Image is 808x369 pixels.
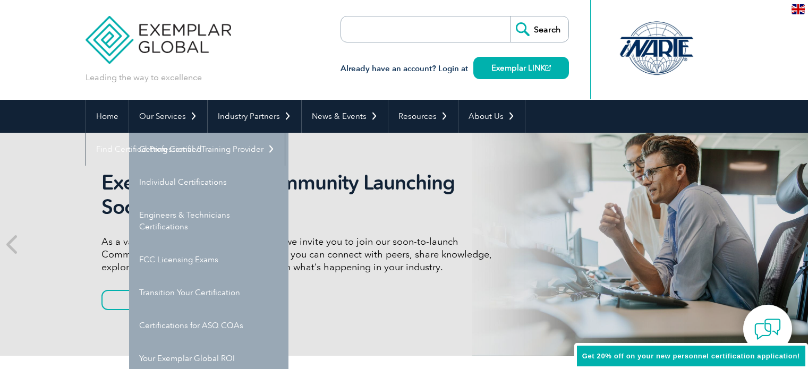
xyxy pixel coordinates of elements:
h2: Exemplar Global Community Launching Soon [101,170,500,219]
img: open_square.png [545,65,551,71]
a: FCC Licensing Exams [129,243,288,276]
input: Search [510,16,568,42]
a: About Us [458,100,525,133]
a: Industry Partners [208,100,301,133]
a: Transition Your Certification [129,276,288,309]
a: Home [86,100,129,133]
a: Individual Certifications [129,166,288,199]
a: Certifications for ASQ CQAs [129,309,288,342]
a: Exemplar LINK [473,57,569,79]
p: Leading the way to excellence [86,72,202,83]
img: contact-chat.png [754,316,781,342]
p: As a valued member of Exemplar Global, we invite you to join our soon-to-launch Community—a fun, ... [101,235,500,273]
a: Resources [388,100,458,133]
a: Our Services [129,100,207,133]
span: Get 20% off on your new personnel certification application! [582,352,800,360]
a: News & Events [302,100,388,133]
a: Learn More [101,290,212,310]
a: Engineers & Technicians Certifications [129,199,288,243]
h3: Already have an account? Login at [341,62,569,75]
img: en [792,4,805,14]
a: Find Certified Professional / Training Provider [86,133,285,166]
